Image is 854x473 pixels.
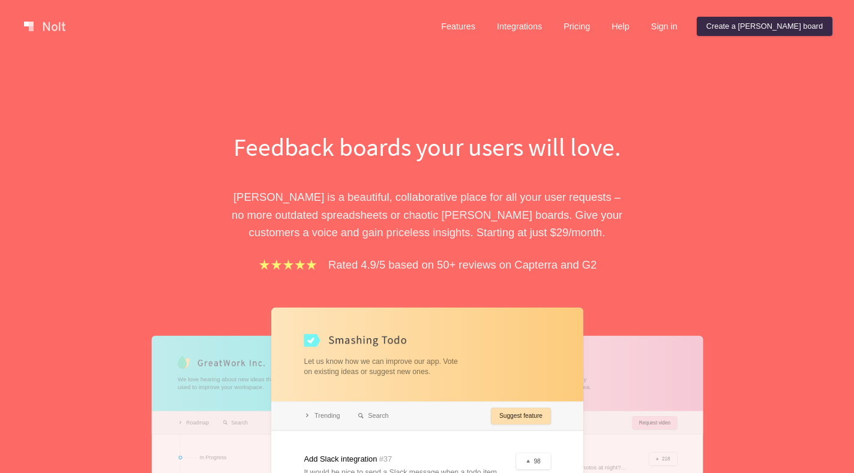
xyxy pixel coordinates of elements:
a: Pricing [554,17,600,36]
img: stars.b067e34983.png [257,258,319,272]
h1: Feedback boards your users will love. [220,129,634,164]
p: [PERSON_NAME] is a beautiful, collaborative place for all your user requests – no more outdated s... [220,188,634,241]
a: Create a [PERSON_NAME] board [697,17,832,36]
a: Sign in [642,17,687,36]
a: Integrations [487,17,552,36]
p: Rated 4.9/5 based on 50+ reviews on Capterra and G2 [328,256,597,273]
a: Features [432,17,485,36]
a: Help [602,17,639,36]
